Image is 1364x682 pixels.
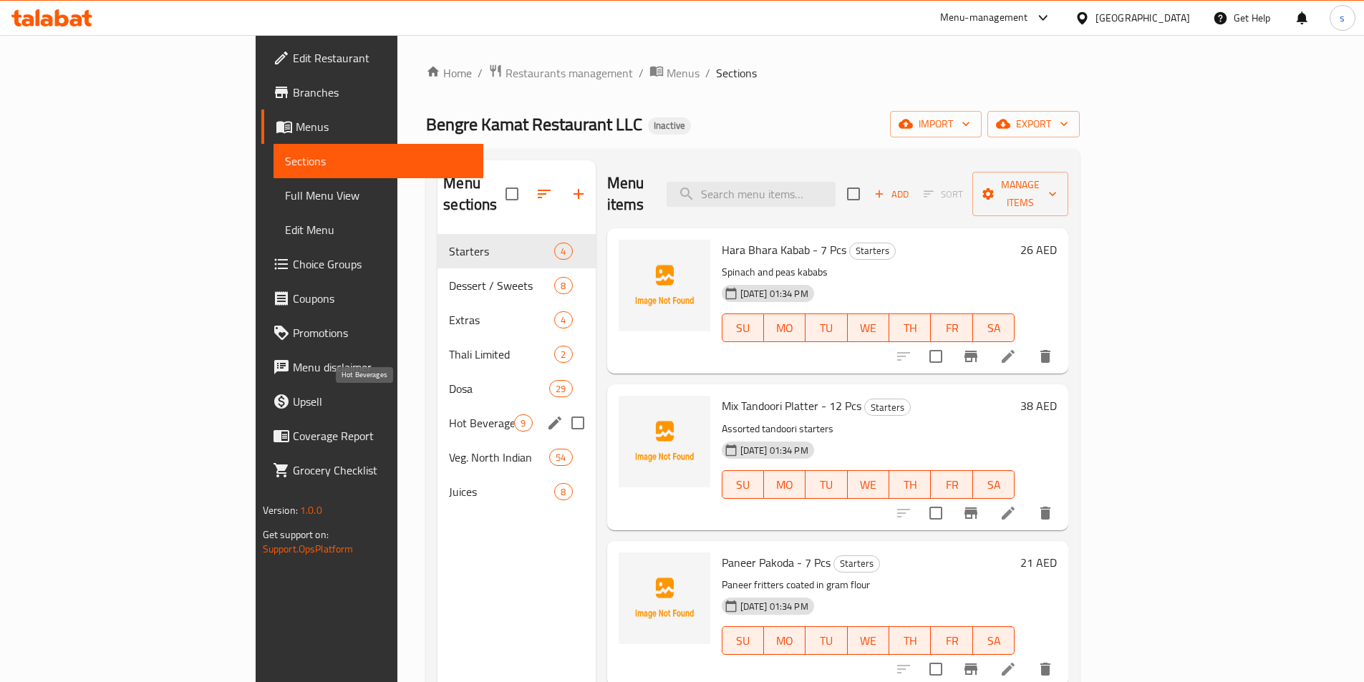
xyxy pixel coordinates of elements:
[954,496,988,530] button: Branch-specific-item
[890,111,982,137] button: import
[515,416,531,430] span: 9
[261,281,483,316] a: Coupons
[722,420,1015,438] p: Assorted tandoori starters
[1020,396,1057,416] h6: 38 AED
[667,64,700,82] span: Menus
[722,626,764,655] button: SU
[806,626,847,655] button: TU
[806,470,847,499] button: TU
[979,474,1009,495] span: SA
[261,316,483,350] a: Promotions
[449,449,549,466] span: Veg. North Indian
[853,474,884,495] span: WE
[895,630,925,651] span: TH
[261,453,483,487] a: Grocery Checklist
[849,243,896,260] div: Starters
[274,213,483,247] a: Edit Menu
[848,470,889,499] button: WE
[1028,496,1063,530] button: delete
[940,9,1028,26] div: Menu-management
[261,109,483,144] a: Menus
[764,470,806,499] button: MO
[437,406,595,440] div: Hot Beverages9edit
[716,64,757,82] span: Sections
[426,64,1080,82] nav: breadcrumb
[488,64,633,82] a: Restaurants management
[889,626,931,655] button: TH
[722,552,831,573] span: Paneer Pakoda - 7 Pcs
[555,313,571,327] span: 4
[722,263,1015,281] p: Spinach and peas kababs
[285,152,472,170] span: Sections
[973,470,1015,499] button: SA
[544,412,566,434] button: edit
[263,540,354,558] a: Support.OpsPlatform
[1095,10,1190,26] div: [GEOGRAPHIC_DATA]
[973,626,1015,655] button: SA
[555,485,571,499] span: 8
[449,311,554,328] div: Extras
[554,311,572,328] div: items
[293,324,472,341] span: Promotions
[293,49,472,67] span: Edit Restaurant
[296,118,472,135] span: Menus
[850,243,895,259] span: Starters
[261,247,483,281] a: Choice Groups
[619,552,710,644] img: Paneer Pakoda - 7 Pcs
[889,470,931,499] button: TH
[848,626,889,655] button: WE
[735,600,814,613] span: [DATE] 01:34 PM
[261,350,483,384] a: Menu disclaimer
[937,474,967,495] span: FR
[895,474,925,495] span: TH
[550,451,571,464] span: 54
[261,75,483,109] a: Branches
[437,371,595,406] div: Dosa29
[1340,10,1345,26] span: s
[853,630,884,651] span: WE
[261,384,483,419] a: Upsell
[806,313,847,342] button: TU
[555,279,571,293] span: 8
[667,182,836,207] input: search
[293,84,472,101] span: Branches
[437,268,595,303] div: Dessert / Sweets8
[1028,339,1063,374] button: delete
[437,440,595,474] div: Veg. North Indian54
[263,501,298,520] span: Version:
[449,346,554,363] span: Thali Limited
[293,255,472,273] span: Choice Groups
[722,239,846,260] span: Hara Bhara Kabab - 7 Pcs
[261,41,483,75] a: Edit Restaurant
[497,179,527,209] span: Select all sections
[872,186,911,203] span: Add
[293,462,472,479] span: Grocery Checklist
[811,474,841,495] span: TU
[639,64,644,82] li: /
[728,630,758,651] span: SU
[293,427,472,444] span: Coverage Report
[449,483,554,500] span: Juices
[987,111,1080,137] button: export
[549,449,572,466] div: items
[834,555,879,572] span: Starters
[954,339,988,374] button: Branch-specific-item
[864,399,911,416] div: Starters
[449,243,554,260] span: Starters
[263,525,329,544] span: Get support on:
[293,393,472,410] span: Upsell
[979,630,1009,651] span: SA
[449,277,554,294] span: Dessert / Sweets
[648,117,691,135] div: Inactive
[549,380,572,397] div: items
[705,64,710,82] li: /
[735,444,814,457] span: [DATE] 01:34 PM
[1000,661,1017,678] a: Edit menu item
[1020,552,1057,573] h6: 21 AED
[514,414,532,432] div: items
[1000,348,1017,365] a: Edit menu item
[1000,505,1017,522] a: Edit menu item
